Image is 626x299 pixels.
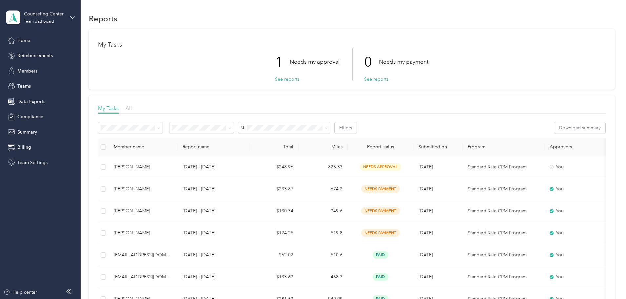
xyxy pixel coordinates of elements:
[17,83,31,90] span: Teams
[17,129,37,136] span: Summary
[183,207,244,215] p: [DATE] - [DATE]
[554,122,605,134] button: Download summary
[462,222,544,244] td: Standard Rate CPM Program
[108,138,177,156] th: Member name
[361,185,400,193] span: needs payment
[299,222,348,244] td: 519.8
[468,229,539,237] p: Standard Rate CPM Program
[17,52,53,59] span: Reimbursements
[299,156,348,178] td: 825.33
[361,229,400,237] span: needs payment
[255,144,293,150] div: Total
[419,164,433,170] span: [DATE]
[126,105,132,111] span: All
[550,251,605,259] div: You
[114,144,172,150] div: Member name
[379,58,428,66] p: Needs my payment
[589,262,626,299] iframe: Everlance-gr Chat Button Frame
[468,273,539,281] p: Standard Rate CPM Program
[462,200,544,222] td: Standard Rate CPM Program
[299,178,348,200] td: 674.2
[114,273,172,281] div: [EMAIL_ADDRESS][DOMAIN_NAME]
[17,113,43,120] span: Compliance
[114,229,172,237] div: [PERSON_NAME]
[419,208,433,214] span: [DATE]
[550,185,605,193] div: You
[462,156,544,178] td: Standard Rate CPM Program
[17,159,48,166] span: Team Settings
[364,76,388,83] button: See reports
[275,48,290,76] p: 1
[360,163,401,171] span: needs approval
[544,138,610,156] th: Approvers
[299,266,348,288] td: 468.3
[462,244,544,266] td: Standard Rate CPM Program
[361,207,400,215] span: needs payment
[413,138,462,156] th: Submitted on
[299,200,348,222] td: 349.6
[98,41,606,48] h1: My Tasks
[114,185,172,193] div: [PERSON_NAME]
[468,207,539,215] p: Standard Rate CPM Program
[419,230,433,236] span: [DATE]
[183,163,244,171] p: [DATE] - [DATE]
[299,244,348,266] td: 510.6
[249,244,299,266] td: $62.02
[304,144,342,150] div: Miles
[114,163,172,171] div: [PERSON_NAME]
[468,251,539,259] p: Standard Rate CPM Program
[183,251,244,259] p: [DATE] - [DATE]
[353,144,408,150] span: Report status
[177,138,249,156] th: Report name
[462,178,544,200] td: Standard Rate CPM Program
[550,163,605,171] div: You
[17,98,45,105] span: Data Exports
[249,156,299,178] td: $248.96
[275,76,299,83] button: See reports
[249,200,299,222] td: $130.34
[114,207,172,215] div: [PERSON_NAME]
[290,58,340,66] p: Needs my approval
[550,229,605,237] div: You
[24,11,65,17] div: Counseling Center
[550,273,605,281] div: You
[24,20,54,24] div: Team dashboard
[183,273,244,281] p: [DATE] - [DATE]
[419,252,433,258] span: [DATE]
[249,178,299,200] td: $233.87
[550,207,605,215] div: You
[364,48,379,76] p: 0
[17,37,30,44] span: Home
[468,163,539,171] p: Standard Rate CPM Program
[419,274,433,280] span: [DATE]
[462,266,544,288] td: Standard Rate CPM Program
[183,229,244,237] p: [DATE] - [DATE]
[17,144,31,151] span: Billing
[335,122,357,134] button: Filters
[373,273,388,281] span: paid
[419,186,433,192] span: [DATE]
[468,185,539,193] p: Standard Rate CPM Program
[249,266,299,288] td: $133.63
[249,222,299,244] td: $124.25
[114,251,172,259] div: [EMAIL_ADDRESS][DOMAIN_NAME]
[89,15,117,22] h1: Reports
[17,68,37,75] span: Members
[373,251,388,259] span: paid
[462,138,544,156] th: Program
[183,185,244,193] p: [DATE] - [DATE]
[4,289,37,296] button: Help center
[98,105,119,111] span: My Tasks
